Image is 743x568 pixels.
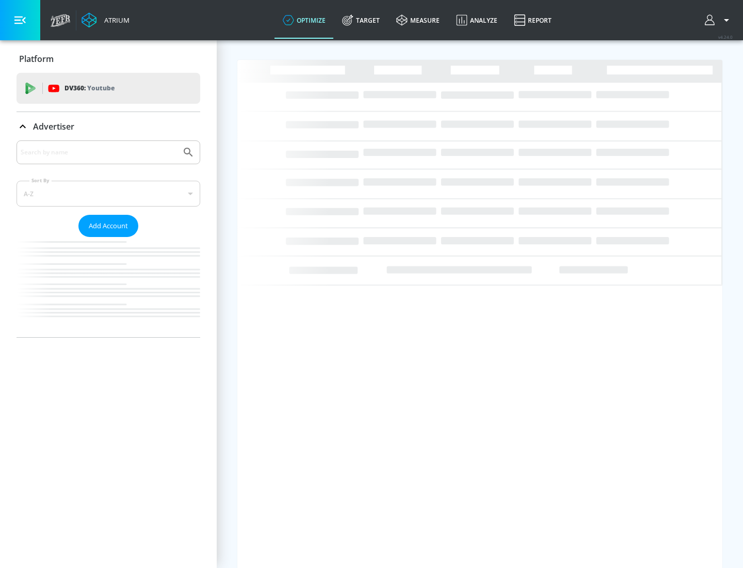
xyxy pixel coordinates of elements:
div: Atrium [100,15,130,25]
span: v 4.24.0 [718,34,733,40]
p: DV360: [64,83,115,94]
a: optimize [274,2,334,39]
nav: list of Advertiser [17,237,200,337]
div: Advertiser [17,140,200,337]
p: Youtube [87,83,115,93]
div: A-Z [17,181,200,207]
a: Target [334,2,388,39]
a: Atrium [82,12,130,28]
a: Analyze [448,2,506,39]
p: Advertiser [33,121,74,132]
a: measure [388,2,448,39]
div: Advertiser [17,112,200,141]
button: Add Account [78,215,138,237]
p: Platform [19,53,54,65]
input: Search by name [21,146,177,159]
label: Sort By [29,177,52,184]
div: DV360: Youtube [17,73,200,104]
span: Add Account [89,220,128,232]
a: Report [506,2,560,39]
div: Platform [17,44,200,73]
